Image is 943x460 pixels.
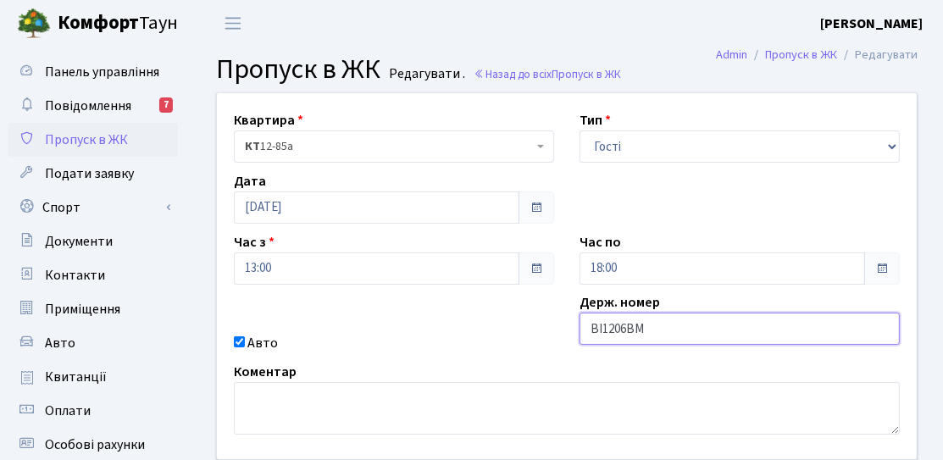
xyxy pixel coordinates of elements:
span: Квитанції [45,368,107,386]
a: Оплати [8,394,178,428]
label: Квартира [234,110,303,130]
small: Редагувати . [386,66,465,82]
span: Пропуск в ЖК [216,50,380,89]
span: Пропуск в ЖК [45,130,128,149]
span: Таун [58,9,178,38]
span: <b>КТ</b>&nbsp;&nbsp;&nbsp;&nbsp;12-85а [234,130,554,163]
label: Час з [234,232,275,252]
label: Тип [580,110,611,130]
a: Документи [8,224,178,258]
a: Приміщення [8,292,178,326]
b: [PERSON_NAME] [820,14,923,33]
label: Час по [580,232,621,252]
span: Особові рахунки [45,435,145,454]
a: Пропуск в ЖК [765,46,837,64]
li: Редагувати [837,46,918,64]
a: Панель управління [8,55,178,89]
label: Дата [234,171,266,191]
nav: breadcrumb [691,37,943,73]
label: Коментар [234,362,297,382]
span: Панель управління [45,63,159,81]
label: Авто [247,333,278,353]
img: logo.png [17,7,51,41]
span: Контакти [45,266,105,285]
a: Повідомлення7 [8,89,178,123]
span: Приміщення [45,300,120,319]
label: Держ. номер [580,292,660,313]
a: Назад до всіхПропуск в ЖК [474,66,621,82]
b: Комфорт [58,9,139,36]
span: Оплати [45,402,91,420]
a: [PERSON_NAME] [820,14,923,34]
button: Переключити навігацію [212,9,254,37]
span: Пропуск в ЖК [552,66,621,82]
span: <b>КТ</b>&nbsp;&nbsp;&nbsp;&nbsp;12-85а [245,138,533,155]
span: Повідомлення [45,97,131,115]
div: 7 [159,97,173,113]
a: Подати заявку [8,157,178,191]
a: Admin [716,46,747,64]
b: КТ [245,138,260,155]
span: Документи [45,232,113,251]
span: Авто [45,334,75,352]
a: Квитанції [8,360,178,394]
a: Спорт [8,191,178,224]
a: Авто [8,326,178,360]
a: Контакти [8,258,178,292]
input: AA0001AA [580,313,900,345]
span: Подати заявку [45,164,134,183]
a: Пропуск в ЖК [8,123,178,157]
